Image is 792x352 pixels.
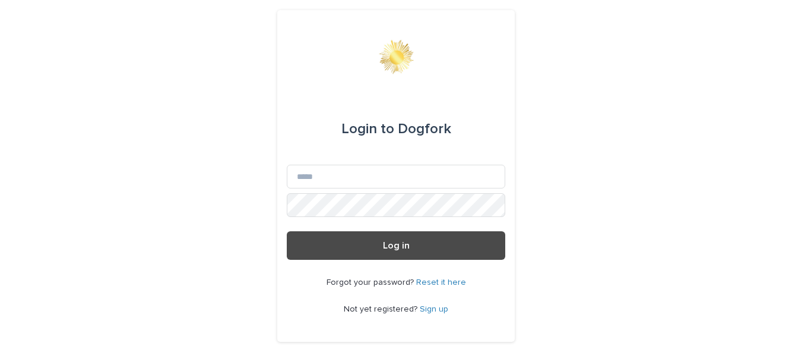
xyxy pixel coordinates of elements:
a: Sign up [420,305,448,313]
div: Dogfork [341,112,451,146]
span: Not yet registered? [344,305,420,313]
span: Login to [341,122,394,136]
button: Log in [287,231,505,260]
span: Forgot your password? [327,278,416,287]
span: Log in [383,241,410,250]
img: 0ffKfDbyRa2Iv8hnaAqg [376,39,416,74]
a: Reset it here [416,278,466,287]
